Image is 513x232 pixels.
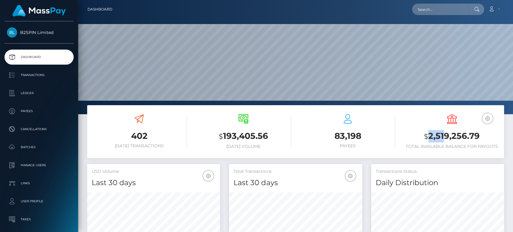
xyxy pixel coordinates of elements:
[219,132,223,141] small: $
[5,50,74,65] a: Dashboard
[5,158,74,173] a: Manage Users
[7,125,71,134] p: Cancellations
[92,143,187,148] h6: [DATE] Transactions
[196,130,291,142] h3: 193,405.56
[404,144,499,149] h6: Total Available Balance for Payouts
[376,169,499,175] h5: Transactions Status
[300,130,395,142] h3: 83,198
[7,89,71,98] p: Ledger
[5,68,74,83] a: Transactions
[424,132,428,141] small: $
[92,178,215,188] h4: Last 30 days
[7,71,71,80] p: Transactions
[7,215,71,224] p: Taxes
[5,104,74,119] a: Payees
[376,178,499,188] h4: Daily Distribution
[7,107,71,116] p: Payees
[5,194,74,209] a: User Profile
[300,143,395,148] h6: Payees
[234,178,357,188] h4: Last 30 days
[7,53,71,62] p: Dashboard
[7,143,71,152] p: Batches
[7,161,71,170] p: Manage Users
[92,130,187,142] h3: 402
[12,5,66,17] img: MassPay Logo
[196,144,291,149] h6: [DATE] Volume
[5,30,74,35] span: B2SPIN Limited
[5,212,74,227] a: Taxes
[404,130,499,142] h3: 2,519,256.79
[7,27,17,38] img: B2SPIN Limited
[92,169,215,175] h5: USD Volume
[87,3,112,16] a: Dashboard
[5,86,74,101] a: Ledger
[5,140,74,155] a: Batches
[7,197,71,206] p: User Profile
[412,4,469,15] input: Search...
[5,176,74,191] a: Links
[5,122,74,137] a: Cancellations
[234,169,357,175] h5: Total Transactions
[7,179,71,188] p: Links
